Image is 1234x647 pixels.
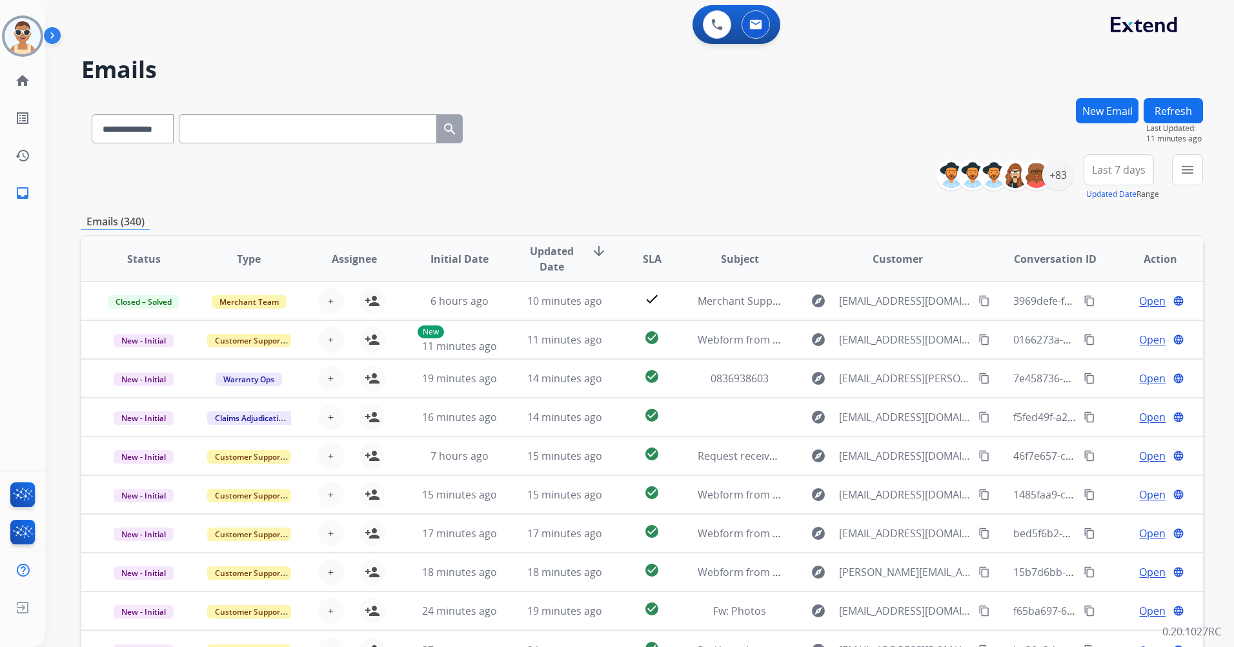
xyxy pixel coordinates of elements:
[978,373,990,384] mat-icon: content_copy
[422,371,497,385] span: 19 minutes ago
[1076,98,1138,123] button: New Email
[873,251,923,267] span: Customer
[365,371,380,386] mat-icon: person_add
[1013,565,1211,579] span: 15b7d6bb-a6c8-414c-9b17-0c03a3188fb6
[114,373,174,386] span: New - Initial
[1013,604,1205,618] span: f65ba697-6061-4a52-8942-468611540f9f
[1162,624,1221,639] p: 0.20.1027RC
[711,371,769,385] span: 0836938603
[15,110,30,126] mat-icon: list_alt
[430,251,489,267] span: Initial Date
[721,251,759,267] span: Subject
[328,409,334,425] span: +
[811,487,826,502] mat-icon: explore
[1173,450,1184,462] mat-icon: language
[365,603,380,619] mat-icon: person_add
[527,410,602,424] span: 14 minutes ago
[527,604,602,618] span: 19 minutes ago
[365,564,380,580] mat-icon: person_add
[5,18,41,54] img: avatar
[839,526,971,541] span: [EMAIL_ADDRESS][DOMAIN_NAME]
[1084,528,1095,539] mat-icon: content_copy
[1144,98,1203,123] button: Refresh
[591,243,607,259] mat-icon: arrow_downward
[114,489,174,502] span: New - Initial
[430,294,489,308] span: 6 hours ago
[978,334,990,345] mat-icon: content_copy
[1180,162,1195,178] mat-icon: menu
[328,371,334,386] span: +
[644,485,660,500] mat-icon: check_circle
[811,332,826,347] mat-icon: explore
[698,526,990,540] span: Webform from [EMAIL_ADDRESS][DOMAIN_NAME] on [DATE]
[811,293,826,309] mat-icon: explore
[108,295,179,309] span: Closed – Solved
[207,450,291,464] span: Customer Support
[1173,489,1184,500] mat-icon: language
[644,291,660,307] mat-icon: check
[811,603,826,619] mat-icon: explore
[1042,159,1073,190] div: +83
[523,243,581,274] span: Updated Date
[1139,409,1166,425] span: Open
[318,365,344,391] button: +
[527,333,602,347] span: 11 minutes ago
[527,526,602,540] span: 17 minutes ago
[422,526,497,540] span: 17 minutes ago
[1139,526,1166,541] span: Open
[207,334,291,347] span: Customer Support
[207,489,291,502] span: Customer Support
[81,214,150,230] p: Emails (340)
[365,448,380,464] mat-icon: person_add
[839,371,971,386] span: [EMAIL_ADDRESS][PERSON_NAME][DOMAIN_NAME]
[1139,564,1166,580] span: Open
[422,339,497,353] span: 11 minutes ago
[328,487,334,502] span: +
[811,409,826,425] mat-icon: explore
[698,488,990,502] span: Webform from [EMAIL_ADDRESS][DOMAIN_NAME] on [DATE]
[644,562,660,578] mat-icon: check_circle
[527,565,602,579] span: 18 minutes ago
[1173,605,1184,617] mat-icon: language
[978,566,990,578] mat-icon: content_copy
[1139,487,1166,502] span: Open
[328,603,334,619] span: +
[1086,189,1137,200] button: Updated Date
[978,450,990,462] mat-icon: content_copy
[644,601,660,617] mat-icon: check_circle
[332,251,377,267] span: Assignee
[422,604,497,618] span: 24 minutes ago
[1013,333,1211,347] span: 0166273a-1fdd-486b-916b-c2cab38e9704
[1084,373,1095,384] mat-icon: content_copy
[1173,295,1184,307] mat-icon: language
[365,409,380,425] mat-icon: person_add
[1013,449,1209,463] span: 46f7e657-c090-4a80-8b5d-078eb35b4f51
[527,371,602,385] span: 14 minutes ago
[328,293,334,309] span: +
[318,520,344,546] button: +
[1139,332,1166,347] span: Open
[698,333,990,347] span: Webform from [EMAIL_ADDRESS][DOMAIN_NAME] on [DATE]
[1098,236,1203,282] th: Action
[839,332,971,347] span: [EMAIL_ADDRESS][DOMAIN_NAME]
[978,489,990,500] mat-icon: content_copy
[114,334,174,347] span: New - Initial
[527,294,602,308] span: 10 minutes ago
[1013,294,1208,308] span: 3969defe-fbe0-490e-8b70-b937afd4a8da
[643,251,662,267] span: SLA
[1139,293,1166,309] span: Open
[422,565,497,579] span: 18 minutes ago
[1084,605,1095,617] mat-icon: content_copy
[644,446,660,462] mat-icon: check_circle
[442,121,458,137] mat-icon: search
[365,526,380,541] mat-icon: person_add
[328,526,334,541] span: +
[527,488,602,502] span: 15 minutes ago
[1084,411,1095,423] mat-icon: content_copy
[1173,528,1184,539] mat-icon: language
[328,448,334,464] span: +
[15,185,30,201] mat-icon: inbox
[1084,154,1154,185] button: Last 7 days
[114,528,174,541] span: New - Initial
[318,598,344,624] button: +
